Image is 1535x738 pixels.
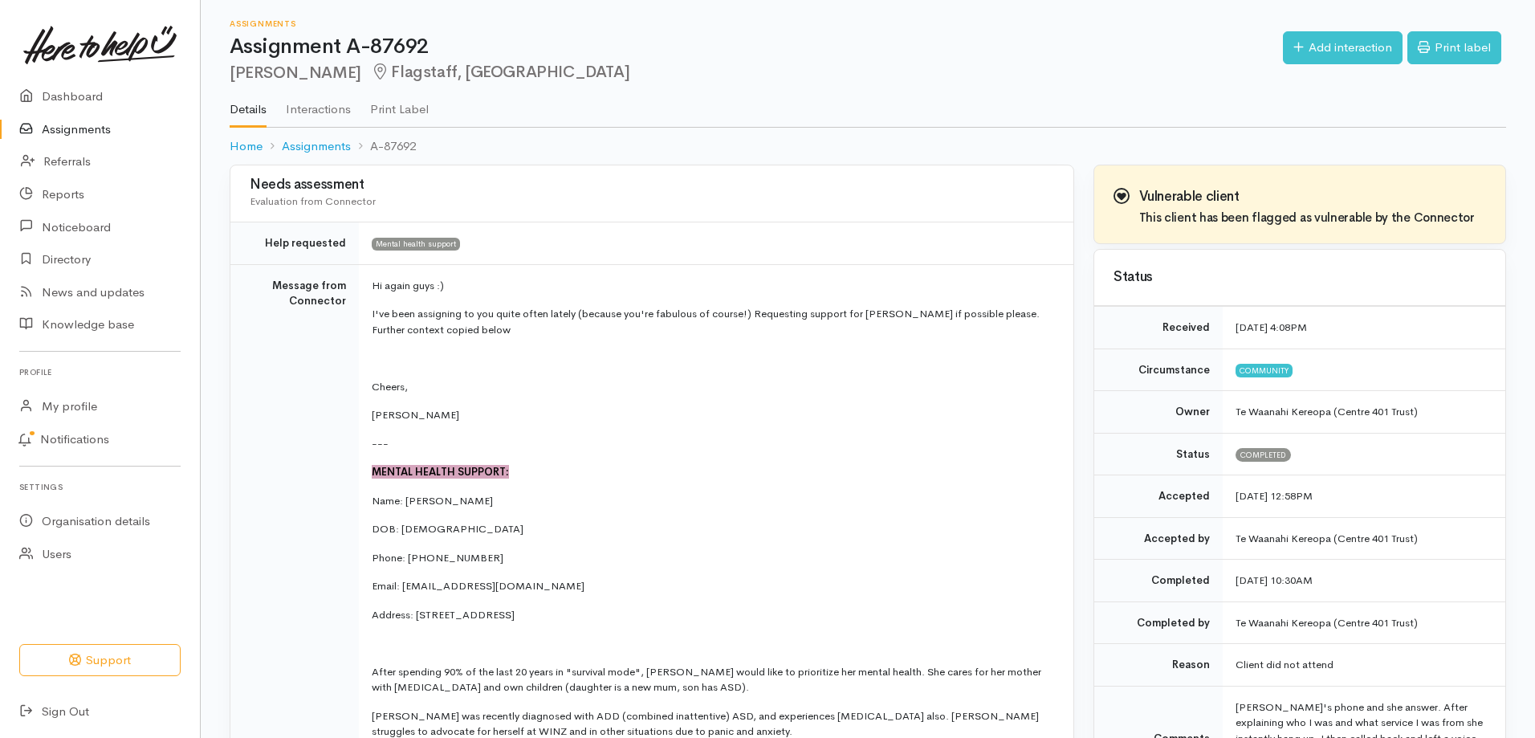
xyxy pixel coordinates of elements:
[1094,517,1223,560] td: Accepted by
[372,436,1054,452] p: ---
[1223,601,1505,644] td: Te Waanahi Kereopa (Centre 401 Trust)
[351,137,416,156] li: A-87692
[230,35,1283,59] h1: Assignment A-87692
[1236,573,1313,587] time: [DATE] 10:30AM
[1236,405,1418,418] span: Te Waanahi Kereopa (Centre 401 Trust)
[372,238,460,251] span: Mental health support
[1094,391,1223,434] td: Owner
[372,465,509,479] font: MENTAL HEALTH SUPPORT:
[230,19,1283,28] h6: Assignments
[1114,270,1486,285] h3: Status
[1094,560,1223,602] td: Completed
[370,81,429,126] a: Print Label
[230,63,1283,82] h2: [PERSON_NAME]
[1236,320,1307,334] time: [DATE] 4:08PM
[1139,190,1475,205] h3: Vulnerable client
[286,81,351,126] a: Interactions
[372,407,1054,423] p: [PERSON_NAME]
[250,177,1054,193] h3: Needs assessment
[1236,364,1293,377] span: Community
[230,137,263,156] a: Home
[1094,349,1223,391] td: Circumstance
[1094,433,1223,475] td: Status
[371,62,629,82] span: Flagstaff, [GEOGRAPHIC_DATA]
[250,194,376,208] span: Evaluation from Connector
[230,222,359,265] td: Help requested
[282,137,351,156] a: Assignments
[230,128,1506,165] nav: breadcrumb
[1223,644,1505,687] td: Client did not attend
[1283,31,1403,64] a: Add interaction
[1223,517,1505,560] td: Te Waanahi Kereopa (Centre 401 Trust)
[19,644,181,677] button: Support
[1236,448,1291,461] span: Completed
[1094,307,1223,349] td: Received
[372,306,1054,337] p: I've been assigning to you quite often lately (because you're fabulous of course!) Requesting sup...
[372,578,1054,594] p: Email: [EMAIL_ADDRESS][DOMAIN_NAME]
[1236,489,1313,503] time: [DATE] 12:58PM
[1139,211,1475,225] h4: This client has been flagged as vulnerable by the Connector
[372,379,1054,395] p: Cheers,
[372,607,1054,623] p: Address: [STREET_ADDRESS]
[19,476,181,498] h6: Settings
[1407,31,1501,64] a: Print label
[1094,475,1223,518] td: Accepted
[372,521,1054,537] p: DOB: [DEMOGRAPHIC_DATA]
[372,493,1054,509] p: Name: [PERSON_NAME]
[372,664,1054,695] p: After spending 90% of the last 20 years in "survival mode", [PERSON_NAME] would like to prioritiz...
[1094,601,1223,644] td: Completed by
[230,81,267,128] a: Details
[19,361,181,383] h6: Profile
[1094,644,1223,687] td: Reason
[372,278,1054,294] p: Hi again guys :)
[372,550,1054,566] p: Phone: ⁠[PHONE_NUMBER]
